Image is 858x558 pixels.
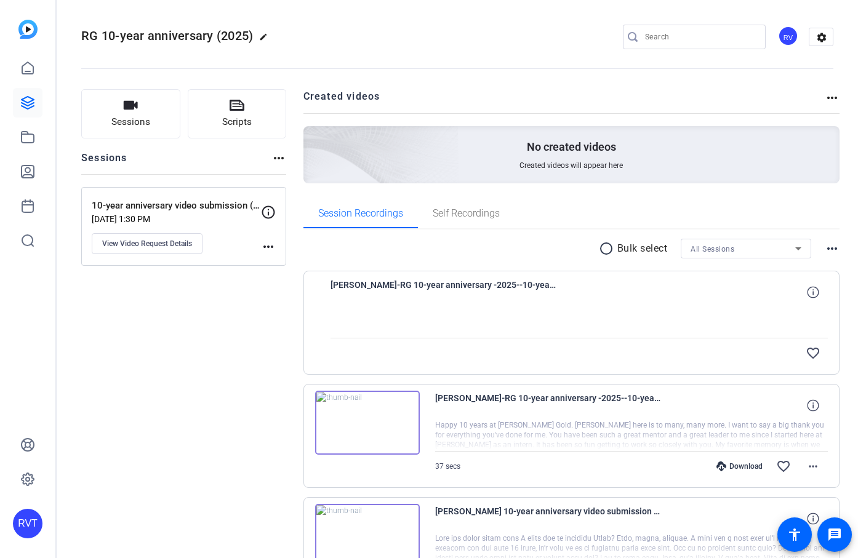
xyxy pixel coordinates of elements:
span: [PERSON_NAME] 10-year anniversary video submission _2024_ [DATE] 13_06_12 [435,504,663,533]
span: [PERSON_NAME]-RG 10-year anniversary -2025--10-year anniversary video submission -2024- -17601383... [331,277,558,307]
p: Bulk select [617,241,668,256]
mat-icon: more_horiz [825,90,840,105]
mat-icon: more_horiz [806,459,820,474]
h2: Sessions [81,151,127,174]
img: thumb-nail [315,391,420,455]
mat-icon: more_horiz [825,241,840,256]
span: Scripts [222,115,252,129]
span: Session Recordings [318,209,403,218]
mat-icon: settings [809,28,834,47]
span: All Sessions [691,245,734,253]
mat-icon: accessibility [787,527,802,542]
mat-icon: more_horiz [261,239,276,254]
span: Self Recordings [433,209,500,218]
div: RVT [13,509,42,538]
input: Search [645,30,756,44]
span: 37 secs [435,462,460,471]
h2: Created videos [303,89,825,113]
span: View Video Request Details [102,239,192,249]
img: blue-gradient.svg [18,20,38,39]
p: [DATE] 1:30 PM [92,214,261,224]
p: 10-year anniversary video submission (2024) [92,199,261,213]
ngx-avatar: Reingold Video Team [778,26,800,47]
mat-icon: favorite_border [806,346,820,361]
button: View Video Request Details [92,233,202,254]
span: [PERSON_NAME]-RG 10-year anniversary -2025--10-year anniversary video submission -2024- -17600619... [435,391,663,420]
div: RV [778,26,798,46]
mat-icon: message [827,527,842,542]
p: No created videos [527,140,616,154]
mat-icon: more_horiz [271,151,286,165]
div: Download [710,461,769,471]
mat-icon: edit [259,33,274,47]
span: Sessions [111,115,150,129]
mat-icon: favorite_border [776,459,791,474]
img: Creted videos background [166,4,459,271]
button: Sessions [81,89,180,138]
button: Scripts [188,89,287,138]
mat-icon: radio_button_unchecked [599,241,617,256]
span: RG 10-year anniversary (2025) [81,28,253,43]
span: Created videos will appear here [519,161,623,170]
